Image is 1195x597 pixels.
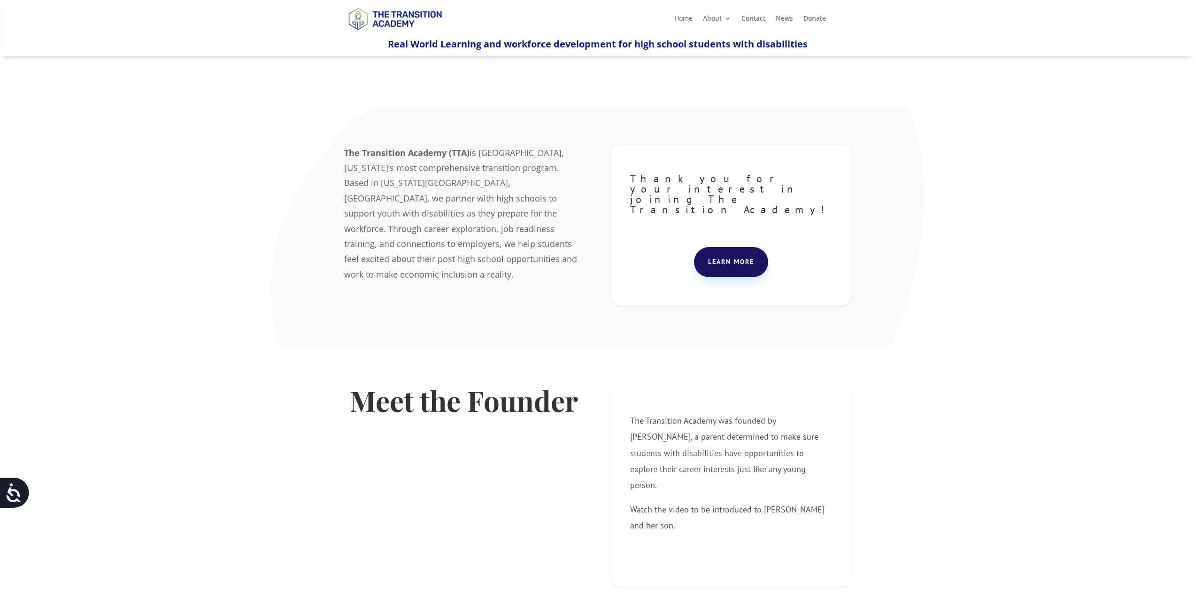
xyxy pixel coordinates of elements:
a: Logo-Noticias [344,28,446,37]
strong: Meet the Founder [350,381,578,419]
p: The Transition Academy was founded by [PERSON_NAME], a parent determined to make sure students wi... [630,413,832,502]
a: Learn more [694,247,768,277]
a: Contact [741,15,765,25]
a: Home [674,15,693,25]
span: Real World Learning and workforce development for high school students with disabilities [388,38,808,50]
span: is [GEOGRAPHIC_DATA], [US_STATE]’s most comprehensive transition program. Based in [US_STATE][GEO... [344,147,577,280]
b: The Transition Academy (TTA) [344,147,470,158]
iframe: Preparing Students with Disabilities for the Workforce | #AmGradKCPT | Part 1 [344,434,584,569]
span: Watch the video to be introduced to [PERSON_NAME] and her son. [630,504,825,531]
span: Thank you for your interest in joining The Transition Academy! [630,172,831,216]
img: TTA Brand_TTA Primary Logo_Horizontal_Light BG [344,2,446,35]
a: About [703,15,731,25]
a: Donate [803,15,826,25]
a: News [776,15,793,25]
